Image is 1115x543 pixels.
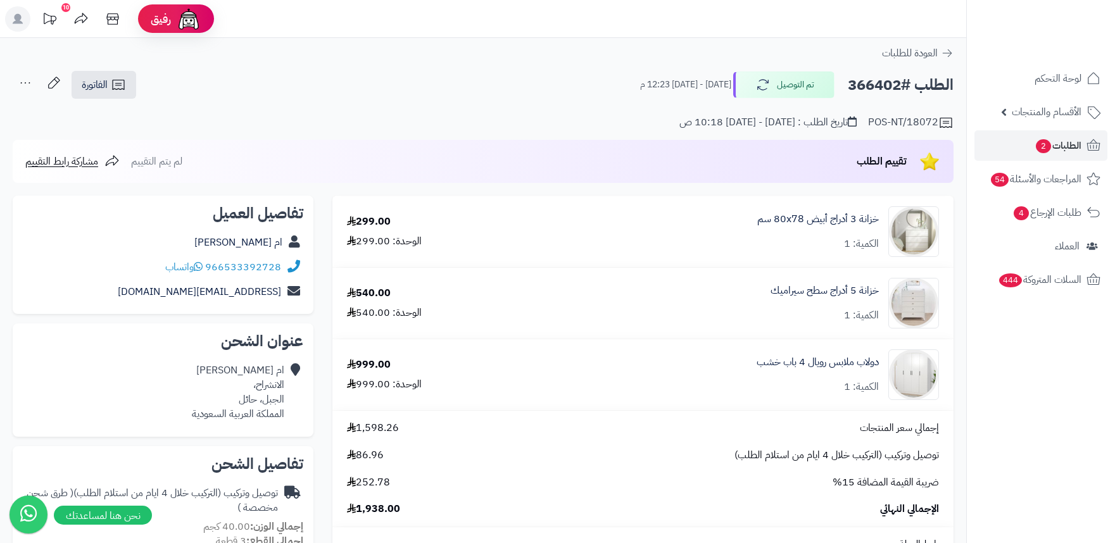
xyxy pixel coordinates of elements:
div: الكمية: 1 [844,380,879,394]
h2: تفاصيل الشحن [23,456,303,471]
span: السلات المتروكة [998,271,1081,289]
span: الأقسام والمنتجات [1012,103,1081,121]
span: الطلبات [1035,137,1081,154]
span: 4 [1014,206,1029,220]
img: logo-2.png [1029,35,1103,62]
span: 1,938.00 [347,502,400,516]
div: تاريخ الطلب : [DATE] - [DATE] 10:18 ص [679,115,857,130]
span: رفيق [151,11,171,27]
div: الوحدة: 999.00 [347,377,422,392]
span: 2 [1036,139,1051,153]
a: دولاب ملابس رويال 4 باب خشب [757,355,879,370]
span: ( طرق شحن مخصصة ) [27,485,278,515]
h2: الطلب #366402 [848,72,954,98]
img: 1741718484-1-90x90.jpg [889,278,938,328]
div: 10 [61,3,70,12]
a: مشاركة رابط التقييم [25,154,120,169]
div: ام [PERSON_NAME] الانشراح، الجبل، حائل المملكة العربية السعودية [192,363,284,421]
a: تحديثات المنصة [34,6,65,35]
span: الفاتورة [82,77,108,92]
img: 1747726412-1722524118422-1707225732053-1702539019812-884456456456-90x90.jpg [889,206,938,257]
span: 86.96 [347,448,384,463]
a: [EMAIL_ADDRESS][DOMAIN_NAME] [118,284,281,299]
img: ai-face.png [176,6,201,32]
a: لوحة التحكم [974,63,1107,94]
span: 54 [991,173,1009,187]
div: 299.00 [347,215,391,229]
span: 444 [999,273,1022,287]
span: مشاركة رابط التقييم [25,154,98,169]
span: 252.78 [347,475,390,490]
a: خزانة 5 أدراج سطح سيراميك [771,284,879,298]
a: المراجعات والأسئلة54 [974,164,1107,194]
a: 966533392728 [205,259,281,275]
span: الإجمالي النهائي [880,502,939,516]
span: المراجعات والأسئلة [990,170,1081,188]
div: POS-NT/18072 [868,115,954,130]
h2: تفاصيل العميل [23,206,303,221]
a: خزانة 3 أدراج أبيض ‎80x78 سم‏ [757,212,879,227]
span: لوحة التحكم [1035,70,1081,87]
span: العملاء [1055,237,1080,255]
a: السلات المتروكة444 [974,265,1107,295]
div: الوحدة: 540.00 [347,306,422,320]
a: ام [PERSON_NAME] [194,235,282,250]
span: إجمالي سعر المنتجات [860,421,939,435]
a: العملاء [974,231,1107,261]
a: الطلبات2 [974,130,1107,161]
span: العودة للطلبات [882,46,938,61]
strong: إجمالي الوزن: [250,519,303,534]
h2: عنوان الشحن [23,334,303,349]
small: [DATE] - [DATE] 12:23 م [640,78,731,91]
small: 40.00 كجم [203,519,303,534]
div: الكمية: 1 [844,237,879,251]
span: 1,598.26 [347,421,399,435]
div: توصيل وتركيب (التركيب خلال 4 ايام من استلام الطلب) [23,486,278,515]
a: طلبات الإرجاع4 [974,197,1107,228]
div: الوحدة: 299.00 [347,234,422,249]
span: لم يتم التقييم [131,154,182,169]
a: الفاتورة [72,71,136,99]
span: توصيل وتركيب (التركيب خلال 4 ايام من استلام الطلب) [734,448,939,463]
div: 540.00 [347,286,391,301]
div: الكمية: 1 [844,308,879,323]
img: 1747845679-1-90x90.jpg [889,349,938,400]
span: ضريبة القيمة المضافة 15% [833,475,939,490]
button: تم التوصيل [733,72,835,98]
a: واتساب [165,259,203,275]
span: طلبات الإرجاع [1012,204,1081,222]
div: 999.00 [347,358,391,372]
a: العودة للطلبات [882,46,954,61]
span: تقييم الطلب [857,154,907,169]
